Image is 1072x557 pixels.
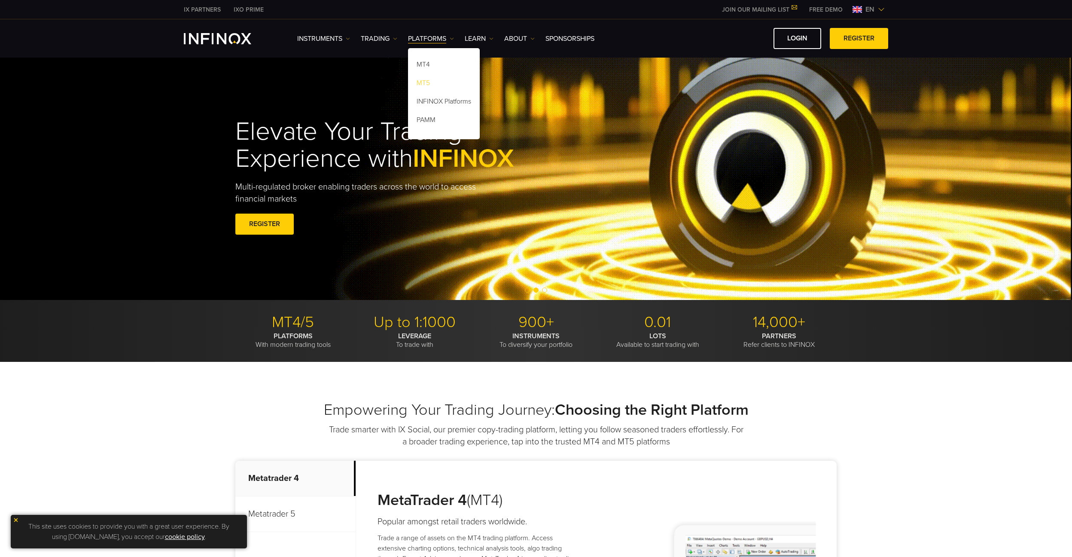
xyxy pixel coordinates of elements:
h2: Empowering Your Trading Journey: [235,401,837,419]
p: Available to start trading with [600,332,715,349]
span: Go to slide 3 [542,288,547,293]
p: Up to 1:1000 [357,313,472,332]
p: 900+ [478,313,594,332]
p: Multi-regulated broker enabling traders across the world to access financial markets [235,181,490,205]
p: This site uses cookies to provide you with a great user experience. By using [DOMAIN_NAME], you a... [15,519,243,544]
a: SPONSORSHIPS [545,34,594,44]
p: Refer clients to INFINOX [722,332,837,349]
strong: LEVERAGE [398,332,431,340]
strong: PLATFORMS [274,332,313,340]
a: TRADING [361,34,397,44]
strong: MetaTrader 4 [378,491,467,509]
h4: Popular amongst retail traders worldwide. [378,516,582,528]
span: Go to slide 2 [533,288,539,293]
p: 14,000+ [722,313,837,332]
a: REGISTER [235,214,294,235]
a: INFINOX [177,5,227,14]
a: INFINOX Logo [184,33,271,44]
a: Learn [465,34,493,44]
strong: INSTRUMENTS [512,332,560,340]
a: MT5 [408,75,480,94]
img: yellow close icon [13,517,19,523]
p: 0.01 [600,313,715,332]
a: JOIN OUR MAILING LIST [716,6,803,13]
p: MT4/5 [235,313,350,332]
a: INFINOX MENU [803,5,849,14]
a: REGISTER [830,28,888,49]
p: Metatrader 4 [235,461,356,496]
a: INFINOX Platforms [408,94,480,112]
a: ABOUT [504,34,535,44]
strong: PARTNERS [762,332,796,340]
a: PAMM [408,112,480,131]
p: To trade with [357,332,472,349]
p: To diversify your portfolio [478,332,594,349]
h3: (MT4) [378,491,582,510]
span: en [862,4,878,15]
p: Trade smarter with IX Social, our premier copy-trading platform, letting you follow seasoned trad... [328,424,744,448]
a: cookie policy [165,533,205,541]
span: Go to slide 1 [525,288,530,293]
a: PLATFORMS [408,34,454,44]
h1: Elevate Your Trading Experience with [235,118,554,172]
a: Instruments [297,34,350,44]
p: Metatrader 5 [235,496,356,532]
span: INFINOX [413,143,514,174]
a: MT4 [408,57,480,75]
p: With modern trading tools [235,332,350,349]
strong: Choosing the Right Platform [555,401,749,419]
strong: LOTS [649,332,666,340]
a: LOGIN [774,28,821,49]
a: INFINOX [227,5,270,14]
